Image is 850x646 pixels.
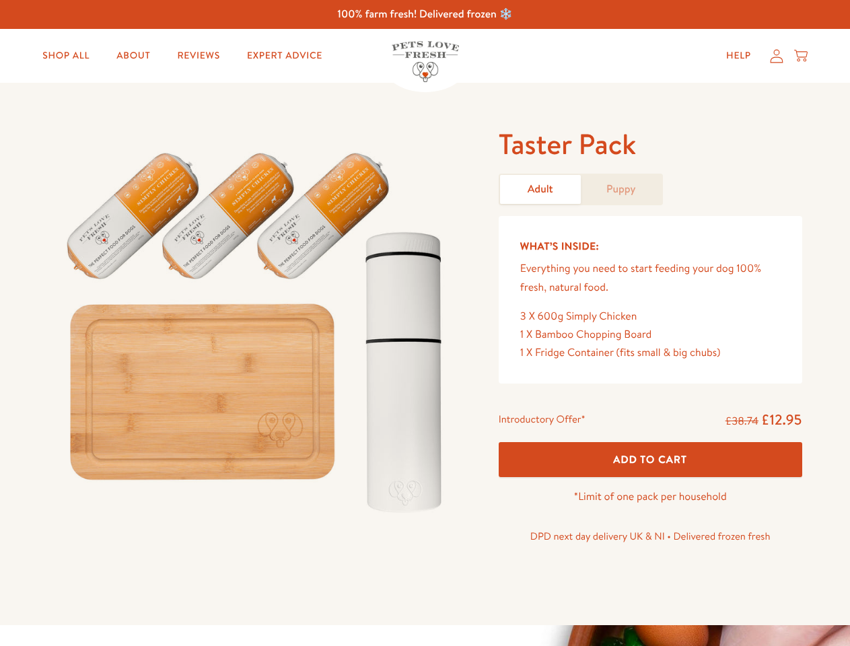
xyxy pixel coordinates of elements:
div: 3 X 600g Simply Chicken [520,308,781,326]
div: 1 X Fridge Container (fits small & big chubs) [520,344,781,362]
span: 1 X Bamboo Chopping Board [520,327,652,342]
p: Everything you need to start feeding your dog 100% fresh, natural food. [520,260,781,296]
span: Add To Cart [613,452,687,466]
a: Expert Advice [236,42,333,69]
div: Introductory Offer* [499,410,586,431]
span: £12.95 [761,410,802,429]
p: *Limit of one pack per household [499,488,802,506]
img: Taster Pack - Adult [48,126,466,527]
img: Pets Love Fresh [392,41,459,82]
a: About [106,42,161,69]
h1: Taster Pack [499,126,802,163]
s: £38.74 [725,414,758,429]
a: Shop All [32,42,100,69]
a: Reviews [166,42,230,69]
a: Adult [500,175,581,204]
p: DPD next day delivery UK & NI • Delivered frozen fresh [499,528,802,545]
h5: What’s Inside: [520,238,781,255]
a: Help [715,42,762,69]
button: Add To Cart [499,442,802,478]
a: Puppy [581,175,662,204]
